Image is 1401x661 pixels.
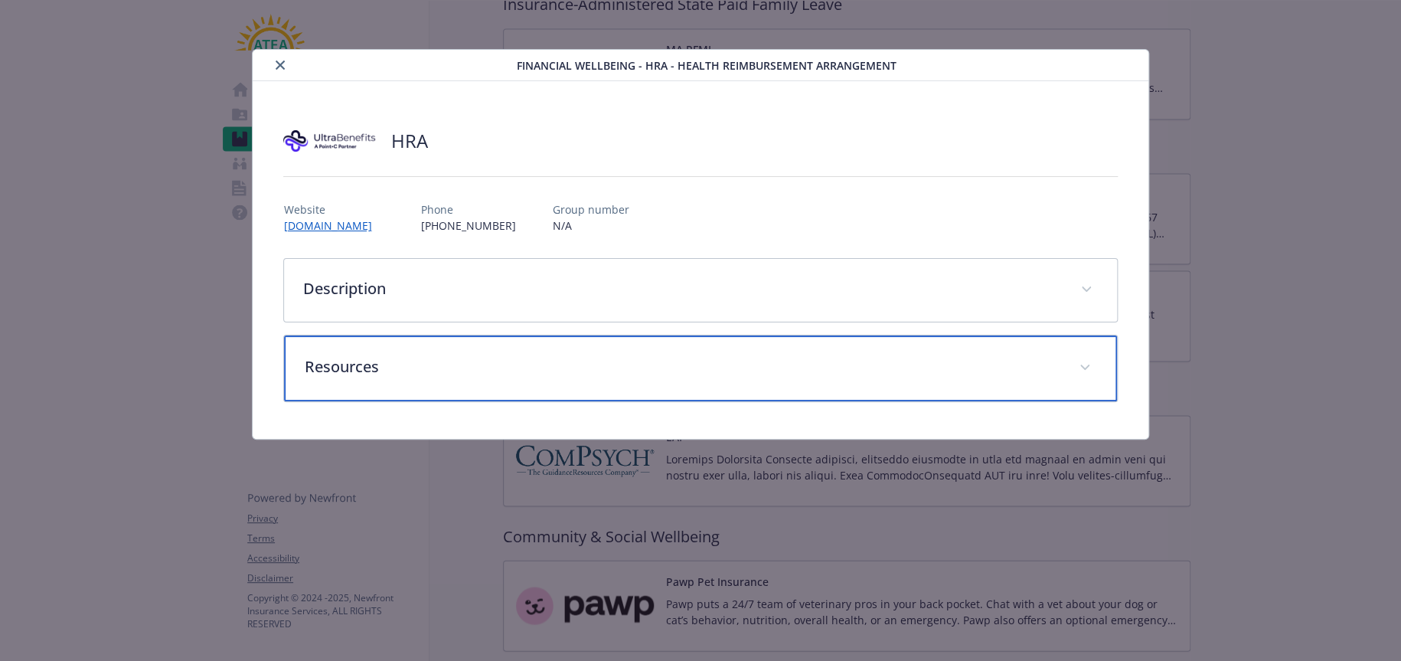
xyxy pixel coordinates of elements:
[304,355,1060,378] p: Resources
[271,56,289,74] button: close
[284,335,1116,401] div: Resources
[517,57,896,74] span: Financial Wellbeing - HRA - Health Reimbursement Arrangement
[283,118,375,164] img: UltraBenefits, Inc.
[552,201,629,218] p: Group number
[283,218,384,233] a: [DOMAIN_NAME]
[302,277,1061,300] p: Description
[284,259,1116,322] div: Description
[283,201,384,218] p: Website
[140,49,1261,440] div: details for plan Financial Wellbeing - HRA - Health Reimbursement Arrangement
[552,218,629,234] p: N/A
[420,201,515,218] p: Phone
[420,218,515,234] p: [PHONE_NUMBER]
[390,128,427,154] h2: HRA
